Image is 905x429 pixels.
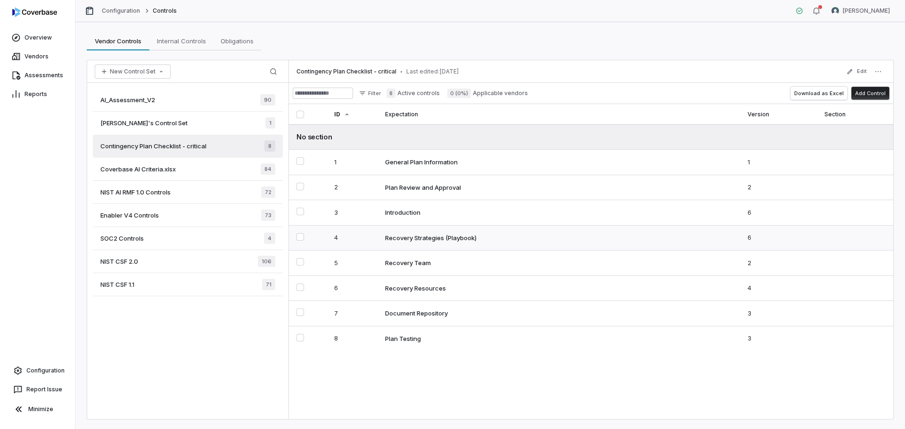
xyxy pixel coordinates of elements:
[264,140,275,152] span: 8
[100,280,134,289] span: NIST CSF 1.1
[385,208,420,217] div: Introduction
[264,233,275,244] span: 4
[12,8,57,17] img: logo-D7KZi-bG.svg
[385,309,448,317] div: Document Repository
[740,275,817,301] td: 4
[296,157,304,165] button: Select 1 control
[258,256,275,267] span: 106
[2,86,73,103] a: Reports
[93,273,283,296] a: NIST CSF 1.171
[93,158,283,181] a: Coverbase AI Criteria.xlsx84
[327,200,378,226] td: 3
[387,89,395,98] span: 8
[93,181,283,204] a: NIST AI RMF 1.0 Controls72
[93,135,283,158] a: Contingency Plan Checklist - critical8
[296,132,886,142] div: No section
[261,186,275,198] span: 72
[740,251,817,276] td: 2
[100,165,176,173] span: Coverbase AI Criteria.xlsx
[327,251,378,276] td: 5
[2,29,73,46] a: Overview
[327,301,378,326] td: 7
[95,65,171,79] button: New Control Set
[4,362,71,379] a: Configuration
[843,7,890,15] span: [PERSON_NAME]
[385,334,421,343] div: Plan Testing
[93,112,283,135] a: [PERSON_NAME]'s Control Set1
[100,234,144,243] span: SOC2 Controls
[740,150,817,175] td: 1
[851,87,889,100] button: Add Control
[740,175,817,200] td: 2
[93,250,283,273] a: NIST CSF 2.0106
[327,326,378,351] td: 8
[826,4,896,18] button: Nic Weilbacher avatar[PERSON_NAME]
[153,7,177,15] span: Controls
[91,35,145,47] span: Vendor Controls
[385,284,446,292] div: Recovery Resources
[385,158,458,166] div: General Plan Information
[4,381,71,398] button: Report Issue
[327,175,378,200] td: 2
[100,211,159,219] span: Enabler V4 Controls
[385,183,461,192] div: Plan Review and Approval
[2,48,73,65] a: Vendors
[100,142,206,150] span: Contingency Plan Checklist - critical
[831,7,839,15] img: Nic Weilbacher avatar
[296,258,304,266] button: Select 5 control
[871,66,886,77] button: More actions
[296,208,304,215] button: Select 3 control
[153,35,210,47] span: Internal Controls
[447,89,528,98] label: Applicable vendors
[400,68,403,75] span: •
[844,63,870,80] button: Edit
[327,275,378,301] td: 6
[102,7,140,15] a: Configuration
[261,210,275,221] span: 73
[296,334,304,341] button: Select 8 control
[387,89,440,98] label: Active controls
[385,259,431,267] div: Recovery Team
[93,227,283,250] a: SOC2 Controls4
[296,183,304,190] button: Select 2 control
[748,104,809,124] div: Version
[740,301,817,326] td: 3
[296,283,304,291] button: Select 6 control
[740,225,817,251] td: 6
[385,104,732,124] div: Expectation
[260,94,275,105] span: 90
[385,234,477,242] div: Recovery Strategies (Playbook)
[824,104,886,124] div: Section
[447,89,471,98] span: 0 (0%)
[327,150,378,175] td: 1
[93,204,283,227] a: Enabler V4 Controls73
[740,200,817,226] td: 6
[406,68,459,75] span: Last edited: [DATE]
[261,163,275,175] span: 84
[740,326,817,351] td: 3
[265,117,275,129] span: 1
[790,87,847,100] button: Download as Excel
[100,188,171,196] span: NIST AI RMF 1.0 Controls
[296,68,396,75] span: Contingency Plan Checklist - critical
[217,35,257,47] span: Obligations
[296,233,304,241] button: Select 4 control
[368,90,381,97] span: Filter
[327,225,378,251] td: 4
[296,308,304,316] button: Select 7 control
[334,104,370,124] div: ID
[100,257,138,266] span: NIST CSF 2.0
[355,88,385,99] button: Filter
[100,96,155,104] span: AI_Assessment_V2
[4,400,71,419] button: Minimize
[93,89,283,112] a: AI_Assessment_V290
[100,119,188,127] span: [PERSON_NAME]'s Control Set
[2,67,73,84] a: Assessments
[262,279,275,290] span: 71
